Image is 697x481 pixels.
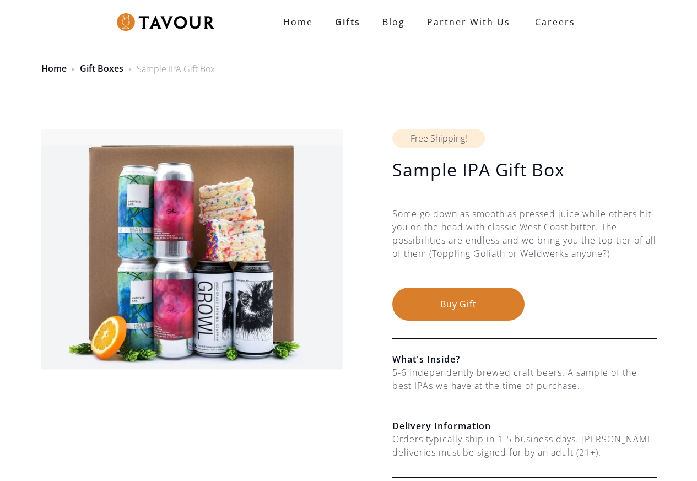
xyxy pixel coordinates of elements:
div: Sample IPA Gift Box [137,62,215,75]
a: Home [272,11,324,33]
a: Gift Boxes [80,62,123,74]
a: partner with us [416,11,521,33]
div: Some go down as smooth as pressed juice while others hit you on the head with classic West Coast ... [392,207,657,288]
strong: Careers [535,11,575,33]
a: Blog [371,11,416,33]
a: Gifts [324,11,371,33]
h6: Delivery Information [392,419,657,433]
strong: Home [283,16,313,28]
div: Free Shipping! [392,129,485,148]
h6: What's Inside? [392,353,657,366]
h1: Sample IPA Gift Box [392,159,657,181]
a: Careers [521,7,583,37]
div: Orders typically ship in 1-5 business days. [PERSON_NAME] deliveries must be signed for by an adu... [392,433,657,459]
a: Home [41,62,67,74]
button: Buy Gift [392,288,525,321]
div: 5-6 independently brewed craft beers. A sample of the best IPAs we have at the time of purchase. [392,366,657,392]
